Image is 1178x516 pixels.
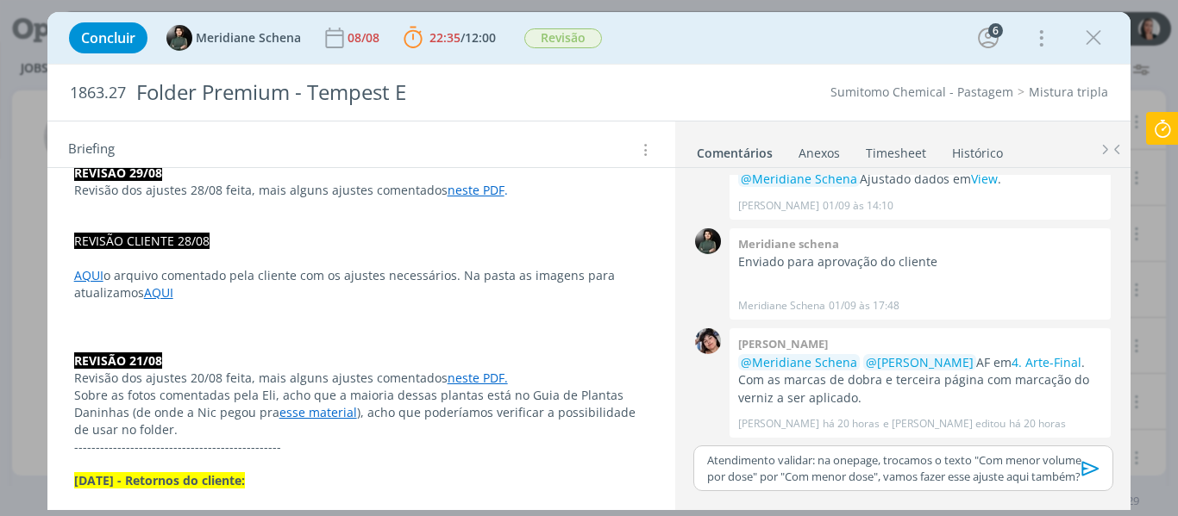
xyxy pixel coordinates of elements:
p: Atendimento validar: na onepage, trocamos o texto "Com menor volume por dose" por "Com menor dose... [707,452,1099,484]
span: @Meridiane Schena [741,354,857,370]
p: Enviado para aprovação do cliente [738,253,1102,270]
div: dialog [47,12,1131,510]
p: Ajustado dados em . [738,171,1102,188]
b: [PERSON_NAME] [738,336,828,351]
div: 6 [988,23,1003,38]
p: [PERSON_NAME] [738,198,819,214]
p: o arquivo comentado pela cliente com os ajustes necessários. Na pasta as imagens para atualizamos [74,267,649,302]
span: Meridiane Schena [196,32,301,44]
span: há 20 horas [823,416,880,432]
img: M [166,25,192,51]
a: AQUI [74,267,103,283]
strong: REVISÃO 29/08 [74,165,162,181]
span: e [PERSON_NAME] editou [883,416,1006,432]
a: View [971,171,998,187]
img: E [695,328,721,354]
span: 12:00 [465,29,496,46]
span: ), acho que poderíamos verificar a possibilidade de usar no folder. [74,404,639,438]
span: @Meridiane Schena [741,171,857,187]
span: @[PERSON_NAME] [866,354,974,370]
button: 6 [974,24,1002,52]
a: Histórico [951,137,1004,162]
span: 1863.27 [70,84,126,103]
span: 22:35 [429,29,461,46]
a: Sumitomo Chemical - Pastagem [830,84,1013,100]
p: AF em . [738,354,1102,371]
a: Comentários [696,137,774,162]
strong: [DATE] - Retornos do cliente: [74,472,245,488]
span: REVISÃO CLIENTE 28/08 [74,233,210,249]
a: neste PDF. [448,370,508,386]
span: ------------------------------------------------ [74,438,281,455]
a: AQUI [144,284,173,301]
a: Timesheet [865,137,927,162]
a: 4. Arte-Final [1012,354,1081,370]
span: 01/09 às 14:10 [823,198,893,214]
span: / [461,29,465,46]
a: neste PDF [448,182,504,198]
div: 08/08 [348,32,383,44]
span: 01/09 às 17:48 [829,298,899,314]
p: Revisão dos ajustes 28/08 feita, mais alguns ajustes comentados [74,182,649,199]
img: M [695,228,721,254]
span: Briefing [68,139,115,161]
span: Sobre as fotos comentadas pela Eli, acho que a maioria dessas plantas está no Guia de Plantas Dan... [74,387,627,420]
span: Concluir [81,31,135,45]
span: Revisão [524,28,602,48]
strong: REVISÃO 21/08 [74,352,162,369]
button: Revisão [523,28,603,49]
div: Anexos [799,145,840,162]
div: Folder Premium - Tempest E [129,71,668,114]
a: esse material [279,404,357,420]
button: 22:35/12:00 [399,24,500,52]
button: MMeridiane Schena [166,25,301,51]
a: Mistura tripla [1029,84,1108,100]
p: Revisão dos ajustes 20/08 feita, mais alguns ajustes comentados [74,370,649,387]
p: [PERSON_NAME] [738,416,819,432]
p: Meridiane Schena [738,298,825,314]
span: há 20 horas [1009,416,1066,432]
p: Com as marcas de dobra e terceira página com marcação do verniz a ser aplicado. [738,371,1102,407]
span: . [504,182,508,198]
button: Concluir [69,22,147,53]
b: Meridiane schena [738,236,839,252]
